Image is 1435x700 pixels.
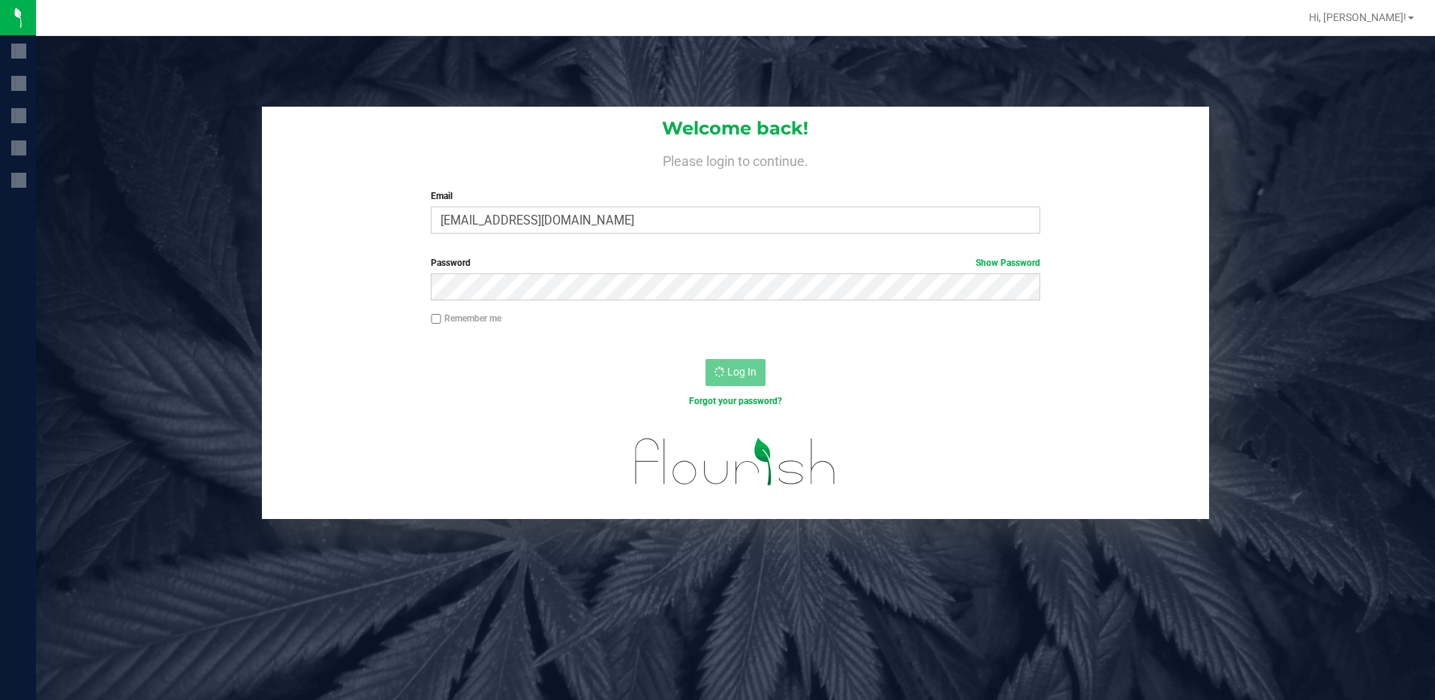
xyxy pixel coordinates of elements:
[689,396,782,406] a: Forgot your password?
[1309,11,1406,23] span: Hi, [PERSON_NAME]!
[262,119,1210,138] h1: Welcome back!
[705,359,766,386] button: Log In
[617,424,854,500] img: flourish_logo.svg
[431,258,471,268] span: Password
[976,258,1040,268] a: Show Password
[431,189,1040,203] label: Email
[262,150,1210,168] h4: Please login to continue.
[431,314,441,324] input: Remember me
[727,366,757,378] span: Log In
[431,312,501,325] label: Remember me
